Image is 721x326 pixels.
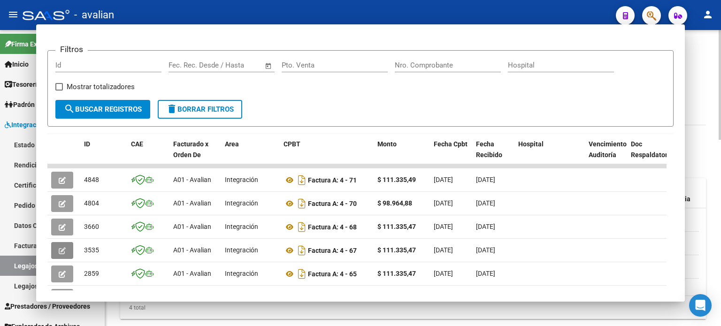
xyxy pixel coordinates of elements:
span: [DATE] [434,246,453,254]
span: ID [84,140,90,148]
span: [DATE] [434,270,453,277]
span: Integración (discapacidad) [5,120,92,130]
datatable-header-cell: CAE [127,134,169,175]
span: 4804 [84,199,99,207]
span: - avalian [74,5,114,25]
mat-icon: menu [8,9,19,20]
strong: Factura A: 4 - 68 [308,223,357,231]
span: Monto [377,140,397,148]
span: Doc Respaldatoria [631,140,673,159]
i: Descargar documento [296,266,308,281]
span: Padrón [5,99,35,110]
strong: $ 98.964,88 [377,199,412,207]
input: Fecha inicio [169,61,207,69]
i: Descargar documento [296,196,308,211]
span: CPBT [284,140,300,148]
span: Vencimiento Auditoría [589,140,627,159]
span: [DATE] [476,199,495,207]
span: 2859 [84,270,99,277]
span: 3660 [84,223,99,230]
h3: Filtros [55,43,88,55]
span: Fecha Recibido [476,140,502,159]
span: Prestadores / Proveedores [5,301,90,311]
span: Tesorería [5,79,41,90]
strong: Factura A: 4 - 67 [308,247,357,254]
i: Descargar documento [296,173,308,188]
strong: $ 111.335,47 [377,223,416,230]
span: Integración [225,199,258,207]
div: 4 total [120,303,146,313]
strong: Factura A: 4 - 70 [308,200,357,207]
div: Open Intercom Messenger [689,294,712,317]
span: [DATE] [476,176,495,183]
datatable-header-cell: Vencimiento Auditoría [585,134,627,175]
span: A01 - Avalian [173,270,211,277]
span: A01 - Avalian [173,199,211,207]
button: Buscar Registros [55,100,150,119]
span: A01 - Avalian [173,246,211,254]
span: Integración [225,270,258,277]
i: Descargar documento [296,243,308,258]
span: [DATE] [476,270,495,277]
span: Borrar Filtros [166,105,234,114]
span: Hospital [518,140,544,148]
strong: Factura A: 4 - 71 [308,176,357,184]
span: Buscar Registros [64,105,142,114]
span: Integración [225,223,258,230]
strong: $ 111.335,49 [377,176,416,183]
span: Integración [225,246,258,254]
span: [DATE] [434,176,453,183]
strong: $ 111.335,47 [377,270,416,277]
datatable-header-cell: Doc Respaldatoria [627,134,683,175]
i: Descargar documento [296,290,308,305]
strong: Factura A: 4 - 65 [308,270,357,278]
span: CAE [131,140,143,148]
span: [DATE] [476,246,495,254]
span: Integración [225,176,258,183]
datatable-header-cell: ID [80,134,127,175]
strong: $ 111.335,47 [377,246,416,254]
datatable-header-cell: CPBT [280,134,374,175]
i: Descargar documento [296,220,308,235]
span: Firma Express [5,39,54,49]
datatable-header-cell: Area [221,134,280,175]
span: Inicio [5,59,29,69]
input: Fecha fin [215,61,261,69]
button: Borrar Filtros [158,100,242,119]
span: [DATE] [434,223,453,230]
datatable-header-cell: Fecha Cpbt [430,134,472,175]
span: Fecha Cpbt [434,140,468,148]
datatable-header-cell: Fecha Recibido [472,134,514,175]
mat-icon: person [702,9,713,20]
datatable-header-cell: Facturado x Orden De [169,134,221,175]
datatable-header-cell: Hospital [514,134,585,175]
mat-icon: search [64,103,75,114]
span: Facturado x Orden De [173,140,208,159]
mat-icon: delete [166,103,177,114]
span: A01 - Avalian [173,176,211,183]
span: 3535 [84,246,99,254]
span: Area [225,140,239,148]
span: Mostrar totalizadores [67,81,135,92]
span: A01 - Avalian [173,223,211,230]
span: [DATE] [434,199,453,207]
span: [DATE] [476,223,495,230]
button: Open calendar [263,61,274,71]
span: 4848 [84,176,99,183]
datatable-header-cell: Monto [374,134,430,175]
